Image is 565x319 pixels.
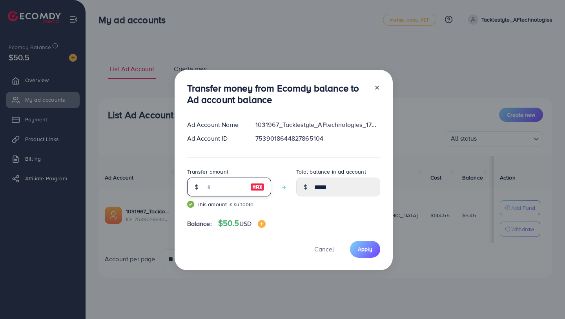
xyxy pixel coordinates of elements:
[532,284,559,313] iframe: Chat
[187,219,212,228] span: Balance:
[239,219,252,228] span: USD
[358,245,372,253] span: Apply
[187,200,271,208] small: This amount is suitable
[258,220,266,228] img: image
[249,120,386,129] div: 1031967_Tacklestyle_AFtechnologies_1755314614457
[314,245,334,253] span: Cancel
[296,168,366,176] label: Total balance in ad account
[304,241,344,258] button: Cancel
[181,120,250,129] div: Ad Account Name
[249,134,386,143] div: 7539018644827865104
[187,82,368,105] h3: Transfer money from Ecomdy balance to Ad account balance
[350,241,380,258] button: Apply
[187,168,228,176] label: Transfer amount
[187,201,194,208] img: guide
[250,182,264,192] img: image
[218,218,266,228] h4: $50.5
[181,134,250,143] div: Ad Account ID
